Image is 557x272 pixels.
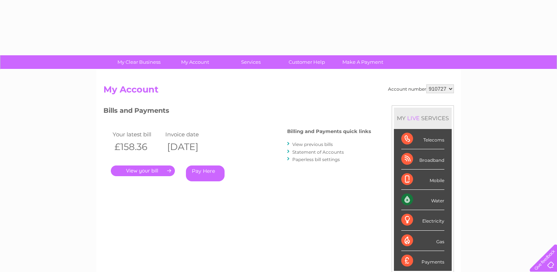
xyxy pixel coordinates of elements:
[165,55,225,69] a: My Account
[292,142,333,147] a: View previous bills
[406,115,421,122] div: LIVE
[394,108,452,129] div: MY SERVICES
[292,149,344,155] a: Statement of Accounts
[292,157,340,162] a: Paperless bill settings
[186,165,225,181] a: Pay Here
[103,105,371,118] h3: Bills and Payments
[287,129,371,134] h4: Billing and Payments quick links
[163,129,216,139] td: Invoice date
[401,251,444,271] div: Payments
[111,129,164,139] td: Your latest bill
[163,139,216,154] th: [DATE]
[401,231,444,251] div: Gas
[401,210,444,230] div: Electricity
[332,55,393,69] a: Make A Payment
[401,149,444,170] div: Broadband
[111,139,164,154] th: £158.36
[221,55,281,69] a: Services
[109,55,169,69] a: My Clear Business
[401,129,444,149] div: Telecoms
[111,165,175,176] a: .
[276,55,337,69] a: Customer Help
[103,84,454,98] h2: My Account
[401,170,444,190] div: Mobile
[401,190,444,210] div: Water
[388,84,454,93] div: Account number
